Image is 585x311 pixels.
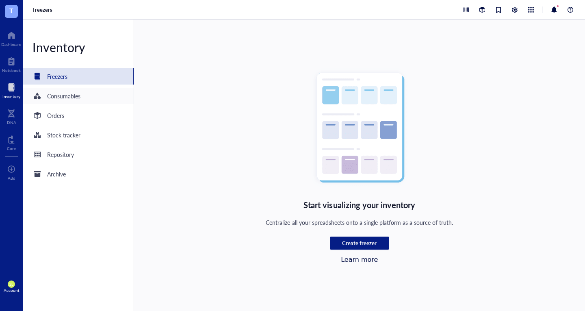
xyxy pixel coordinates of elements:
[47,111,64,120] div: Orders
[4,288,19,293] div: Account
[47,72,67,81] div: Freezers
[23,166,134,182] a: Archive
[2,55,21,73] a: Notebook
[47,170,66,178] div: Archive
[7,107,16,125] a: DNA
[8,176,15,181] div: Add
[23,107,134,124] a: Orders
[23,88,134,104] a: Consumables
[310,67,409,189] img: Empty state
[303,198,415,211] div: Start visualizing your inventory
[330,237,389,250] button: Create freezer
[47,91,80,100] div: Consumables
[47,150,74,159] div: Repository
[7,133,16,151] a: Core
[9,5,13,15] span: T
[23,68,134,85] a: Freezers
[1,42,22,47] div: Dashboard
[23,127,134,143] a: Stock tracker
[9,282,13,287] span: SL
[47,130,80,139] div: Stock tracker
[23,146,134,163] a: Repository
[2,81,20,99] a: Inventory
[342,239,377,247] span: Create freezer
[1,29,22,47] a: Dashboard
[23,39,134,55] div: Inventory
[32,6,54,13] a: Freezers
[7,120,16,125] div: DNA
[2,94,20,99] div: Inventory
[2,68,21,73] div: Notebook
[341,256,378,263] a: Learn more
[7,146,16,151] div: Core
[266,218,453,227] div: Centralize all your spreadsheets onto a single platform as a source of truth.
